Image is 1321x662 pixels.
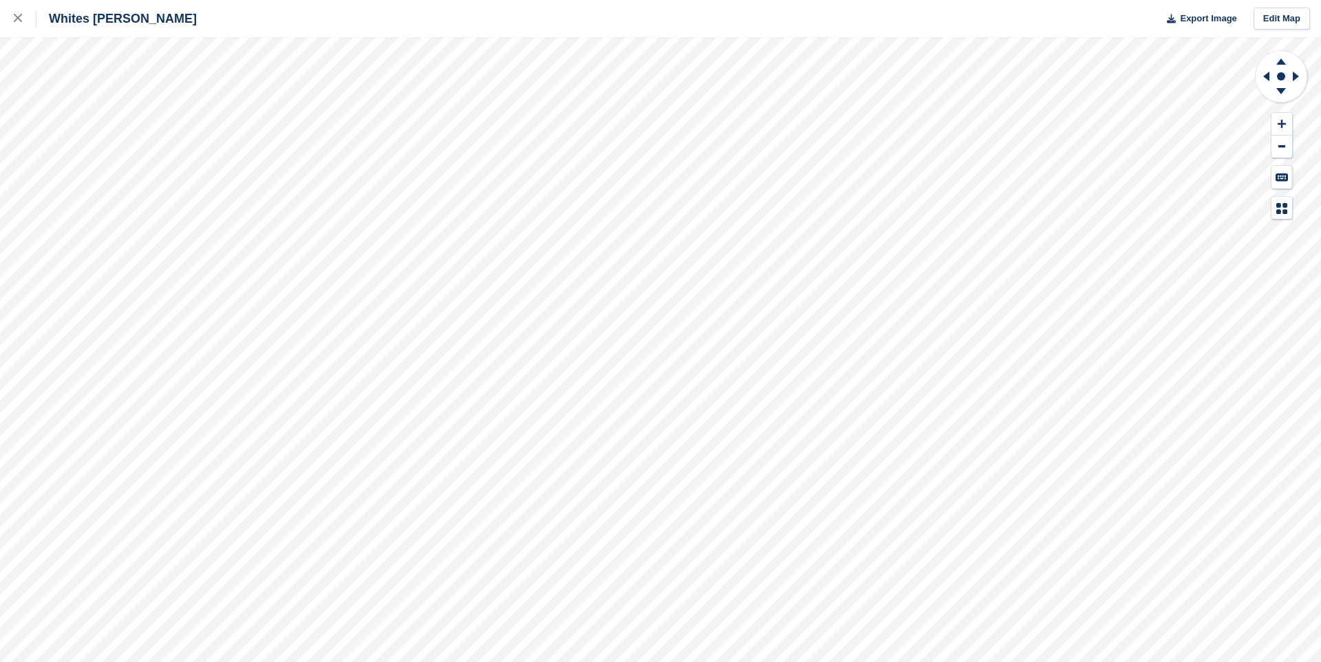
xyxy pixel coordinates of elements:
button: Keyboard Shortcuts [1271,166,1292,189]
button: Zoom Out [1271,136,1292,158]
button: Export Image [1159,8,1237,30]
div: Whites [PERSON_NAME] [36,10,197,27]
span: Export Image [1180,12,1236,25]
button: Map Legend [1271,197,1292,220]
button: Zoom In [1271,113,1292,136]
a: Edit Map [1254,8,1310,30]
